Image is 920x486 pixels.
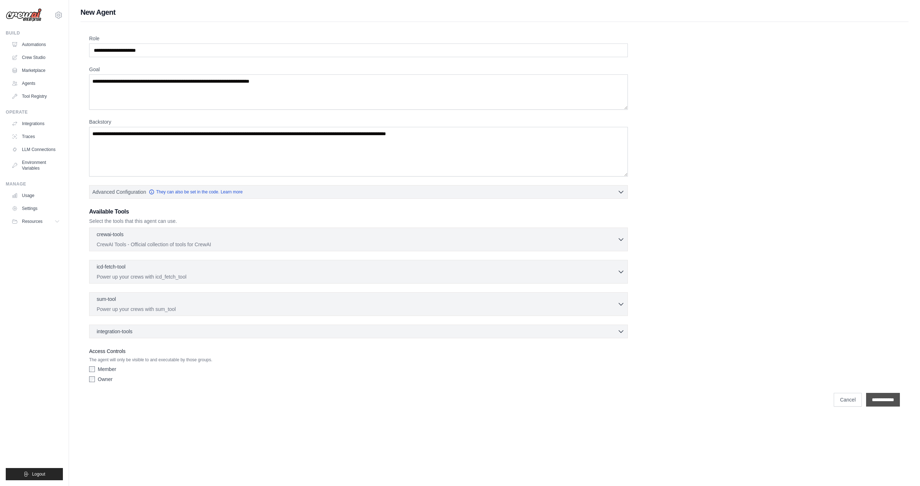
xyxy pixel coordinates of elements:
div: Manage [6,181,63,187]
label: Access Controls [89,347,628,356]
p: icd-fetch-tool [97,263,125,270]
span: Resources [22,219,42,224]
span: Advanced Configuration [92,188,146,196]
p: Power up your crews with icd_fetch_tool [97,273,617,280]
button: icd-fetch-tool Power up your crews with icd_fetch_tool [92,263,625,280]
div: Operate [6,109,63,115]
a: Crew Studio [9,52,63,63]
a: Traces [9,131,63,142]
label: Role [89,35,628,42]
button: crewai-tools CrewAI Tools - Official collection of tools for CrewAI [92,231,625,248]
a: LLM Connections [9,144,63,155]
button: Resources [9,216,63,227]
a: Usage [9,190,63,201]
a: Integrations [9,118,63,129]
p: CrewAI Tools - Official collection of tools for CrewAI [97,241,617,248]
label: Member [98,366,116,373]
button: sum-tool Power up your crews with sum_tool [92,295,625,313]
a: They can also be set in the code. Learn more [149,189,243,195]
p: crewai-tools [97,231,124,238]
label: Goal [89,66,628,73]
p: The agent will only be visible to and executable by those groups. [89,357,628,363]
a: Settings [9,203,63,214]
a: Automations [9,39,63,50]
p: Power up your crews with sum_tool [97,306,617,313]
p: sum-tool [97,295,116,303]
a: Cancel [834,393,862,407]
a: Agents [9,78,63,89]
button: Advanced Configuration They can also be set in the code. Learn more [89,185,627,198]
h1: New Agent [80,7,908,17]
a: Tool Registry [9,91,63,102]
a: Environment Variables [9,157,63,174]
a: Marketplace [9,65,63,76]
div: Build [6,30,63,36]
span: integration-tools [97,328,133,335]
h3: Available Tools [89,207,628,216]
label: Owner [98,376,112,383]
label: Backstory [89,118,628,125]
span: Logout [32,471,45,477]
p: Select the tools that this agent can use. [89,217,628,225]
button: Logout [6,468,63,480]
img: Logo [6,8,42,22]
button: integration-tools [92,328,625,335]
